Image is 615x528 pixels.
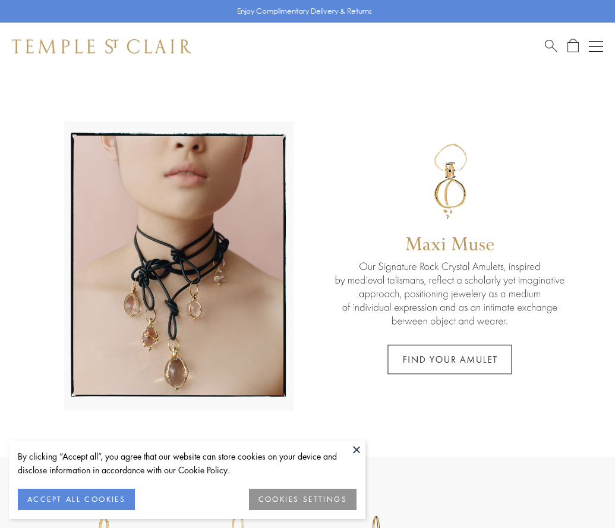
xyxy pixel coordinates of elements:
button: COOKIES SETTINGS [249,489,357,510]
button: Open navigation [589,39,603,54]
button: ACCEPT ALL COOKIES [18,489,135,510]
a: Open Shopping Bag [567,39,579,54]
img: Temple St. Clair [12,39,191,54]
p: Enjoy Complimentary Delivery & Returns [237,5,372,17]
a: Search [545,39,557,54]
div: By clicking “Accept all”, you agree that our website can store cookies on your device and disclos... [18,450,357,477]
